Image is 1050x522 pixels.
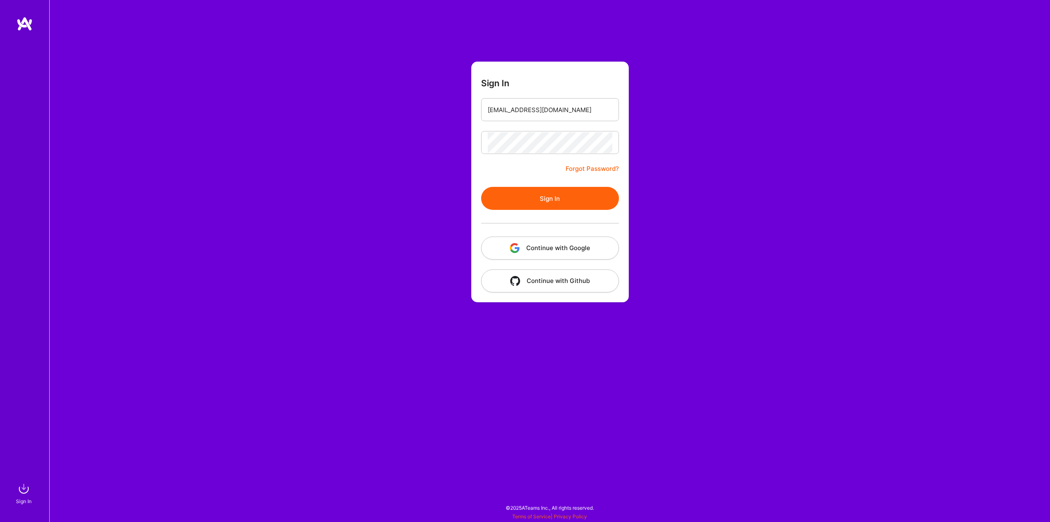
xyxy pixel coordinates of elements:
[554,513,587,520] a: Privacy Policy
[16,497,32,506] div: Sign In
[510,276,520,286] img: icon
[512,513,587,520] span: |
[488,99,612,120] input: Email...
[481,78,509,88] h3: Sign In
[512,513,551,520] a: Terms of Service
[481,237,619,260] button: Continue with Google
[566,164,619,174] a: Forgot Password?
[481,187,619,210] button: Sign In
[49,497,1050,518] div: © 2025 ATeams Inc., All rights reserved.
[481,269,619,292] button: Continue with Github
[510,243,520,253] img: icon
[16,16,33,31] img: logo
[17,481,32,506] a: sign inSign In
[16,481,32,497] img: sign in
